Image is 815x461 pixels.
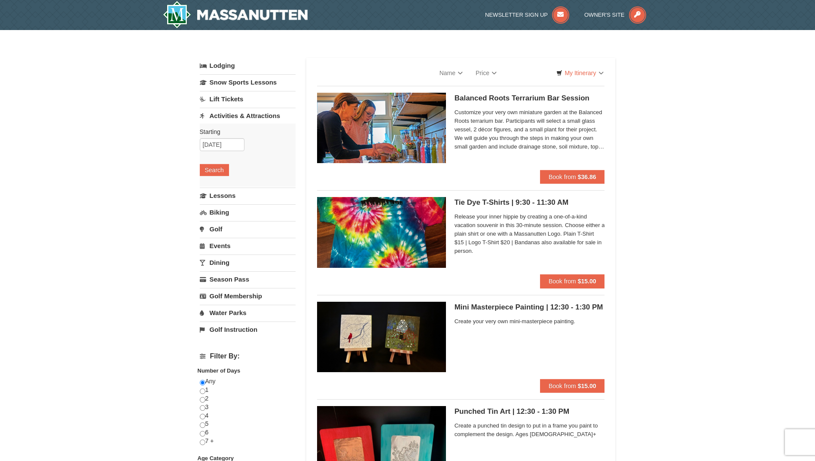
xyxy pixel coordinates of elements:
div: Any 1 2 3 4 5 6 7 + [200,377,296,454]
a: Snow Sports Lessons [200,74,296,90]
span: Book from [549,173,576,180]
a: Lessons [200,188,296,203]
span: Release your inner hippie by creating a one-of-a-kind vacation souvenir in this 30-minute session... [455,212,605,255]
label: Starting [200,127,289,136]
a: Massanutten Resort [163,1,308,28]
a: Name [433,64,469,82]
button: Book from $36.86 [540,170,605,184]
a: Activities & Attractions [200,108,296,124]
span: Newsletter Sign Up [485,12,548,18]
a: Biking [200,204,296,220]
a: Newsletter Sign Up [485,12,569,18]
a: Golf [200,221,296,237]
a: Events [200,238,296,254]
strong: Number of Days [198,367,241,374]
a: Season Pass [200,271,296,287]
h5: Tie Dye T-Shirts | 9:30 - 11:30 AM [455,198,605,207]
a: Golf Instruction [200,321,296,337]
strong: $15.00 [578,382,596,389]
a: Lodging [200,58,296,73]
a: Lift Tickets [200,91,296,107]
img: Massanutten Resort Logo [163,1,308,28]
a: Dining [200,255,296,270]
button: Search [200,164,229,176]
a: Golf Membership [200,288,296,304]
img: 6619869-1756-9fb04209.png [317,302,446,372]
button: Book from $15.00 [540,379,605,393]
span: Customize your very own miniature garden at the Balanced Roots terrarium bar. Participants will s... [455,108,605,151]
span: Create a punched tin design to put in a frame you paint to complement the design. Ages [DEMOGRAPH... [455,422,605,439]
strong: $36.86 [578,173,596,180]
span: Book from [549,278,576,285]
a: Owner's Site [584,12,646,18]
span: Owner's Site [584,12,625,18]
img: 18871151-30-393e4332.jpg [317,93,446,163]
h5: Mini Masterpiece Painting | 12:30 - 1:30 PM [455,303,605,312]
img: 6619869-1512-3c4c33a7.png [317,197,446,267]
a: My Itinerary [551,67,609,79]
span: Book from [549,382,576,389]
a: Water Parks [200,305,296,321]
span: Create your very own mini-masterpiece painting. [455,317,605,326]
button: Book from $15.00 [540,274,605,288]
strong: $15.00 [578,278,596,285]
a: Price [469,64,503,82]
h5: Balanced Roots Terrarium Bar Session [455,94,605,103]
h4: Filter By: [200,352,296,360]
h5: Punched Tin Art | 12:30 - 1:30 PM [455,407,605,416]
